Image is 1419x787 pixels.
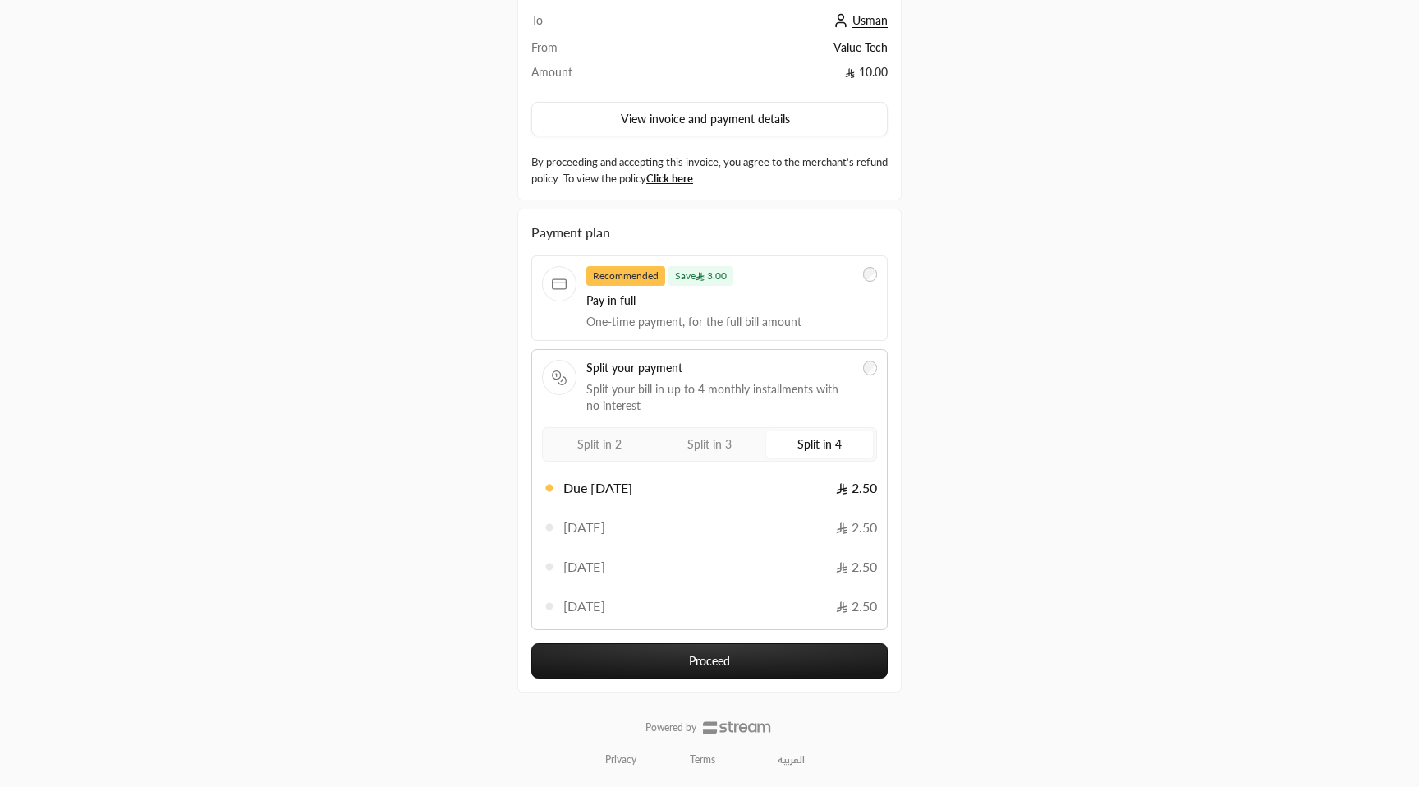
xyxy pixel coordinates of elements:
[531,12,678,39] td: To
[678,39,888,64] td: Value Tech
[531,154,888,186] label: By proceeding and accepting this invoice, you agree to the merchant’s refund policy. To view the ...
[668,266,733,286] span: Save 3.00
[829,13,888,27] a: Usman
[531,64,678,89] td: Amount
[586,292,853,309] span: Pay in full
[645,721,696,734] p: Powered by
[586,381,853,414] span: Split your bill in up to 4 monthly installments with no interest
[769,747,814,773] a: العربية
[586,266,665,286] span: Recommended
[563,518,605,537] span: [DATE]
[863,361,878,375] input: Split your paymentSplit your bill in up to 4 monthly installments with no interest
[646,172,693,185] a: Click here
[563,478,632,498] span: Due [DATE]
[797,437,842,451] span: Split in 4
[531,102,888,136] button: View invoice and payment details
[836,596,877,616] span: 2.50
[687,437,732,451] span: Split in 3
[563,596,605,616] span: [DATE]
[531,223,888,242] div: Payment plan
[586,360,853,376] span: Split your payment
[577,437,622,451] span: Split in 2
[678,64,888,89] td: 10.00
[836,518,877,537] span: 2.50
[863,267,878,282] input: RecommendedSave 3.00Pay in fullOne-time payment, for the full bill amount
[852,13,888,28] span: Usman
[563,557,605,577] span: [DATE]
[690,753,715,766] a: Terms
[586,314,853,330] span: One-time payment, for the full bill amount
[836,478,877,498] span: 2.50
[605,753,636,766] a: Privacy
[531,39,678,64] td: From
[836,557,877,577] span: 2.50
[531,643,888,679] button: Proceed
